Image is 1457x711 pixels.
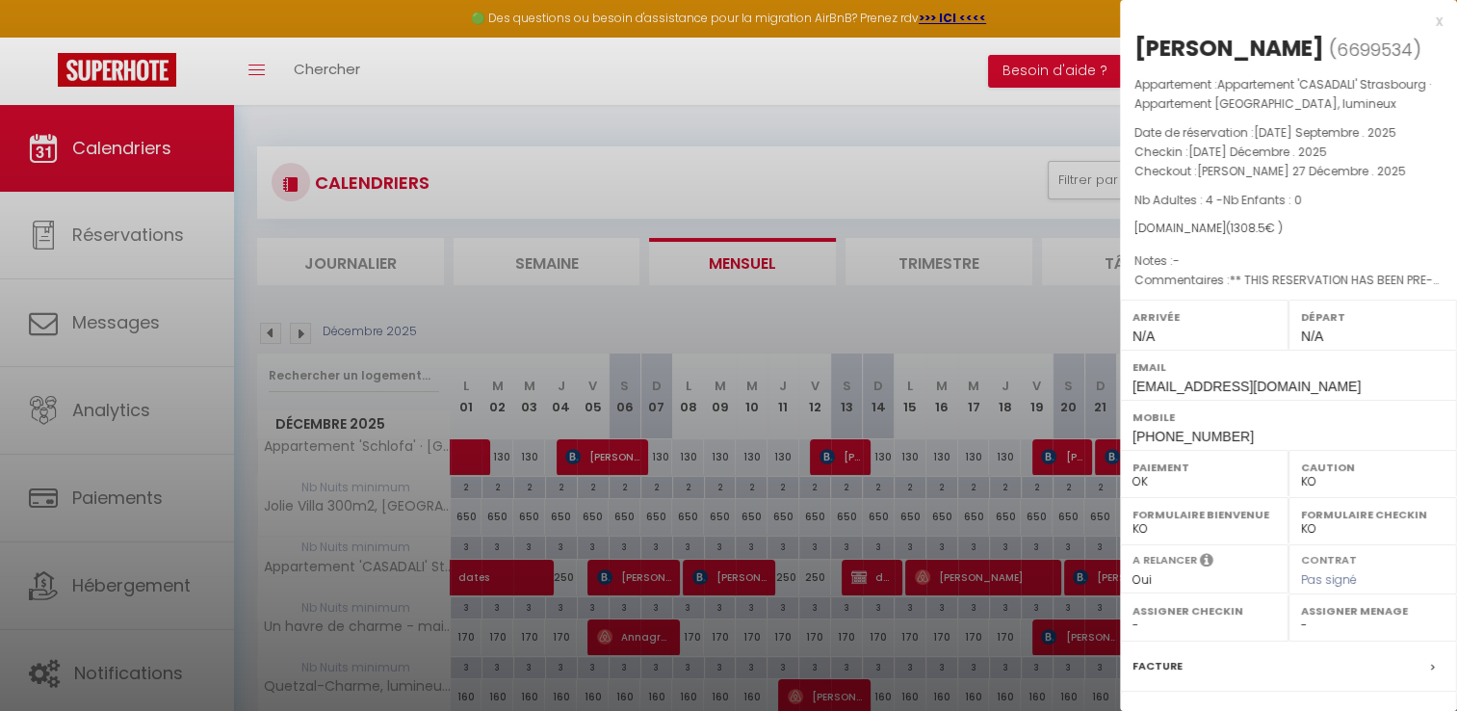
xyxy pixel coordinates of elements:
[1226,220,1283,236] span: ( € )
[1223,192,1302,208] span: Nb Enfants : 0
[1134,271,1443,290] p: Commentaires :
[1134,251,1443,271] p: Notes :
[1132,458,1276,477] label: Paiement
[1301,552,1357,565] label: Contrat
[1134,123,1443,143] p: Date de réservation :
[1301,505,1444,524] label: Formulaire Checkin
[1120,10,1443,33] div: x
[1132,429,1254,444] span: [PHONE_NUMBER]
[1132,601,1276,620] label: Assigner Checkin
[1132,505,1276,524] label: Formulaire Bienvenue
[1132,656,1183,676] label: Facture
[1254,124,1396,141] span: [DATE] Septembre . 2025
[1132,357,1444,377] label: Email
[1132,329,1155,344] span: N/A
[1301,329,1323,344] span: N/A
[1301,571,1357,588] span: Pas signé
[1134,76,1431,112] span: Appartement 'CASADALI' Strasbourg · Appartement [GEOGRAPHIC_DATA], lumineux
[1132,408,1444,427] label: Mobile
[1132,307,1276,327] label: Arrivée
[1134,75,1443,114] p: Appartement :
[1132,379,1361,394] span: [EMAIL_ADDRESS][DOMAIN_NAME]
[1134,162,1443,181] p: Checkout :
[1301,601,1444,620] label: Assigner Menage
[1134,220,1443,238] div: [DOMAIN_NAME]
[1188,144,1327,160] span: [DATE] Décembre . 2025
[1200,552,1213,573] i: Sélectionner OUI si vous souhaiter envoyer les séquences de messages post-checkout
[1301,307,1444,327] label: Départ
[1134,33,1324,64] div: [PERSON_NAME]
[1132,552,1197,568] label: A relancer
[1134,143,1443,162] p: Checkin :
[1231,220,1265,236] span: 1308.5
[1173,252,1180,269] span: -
[1337,38,1413,62] span: 6699534
[1197,163,1406,179] span: [PERSON_NAME] 27 Décembre . 2025
[1301,458,1444,477] label: Caution
[1134,192,1302,208] span: Nb Adultes : 4 -
[1329,36,1421,63] span: ( )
